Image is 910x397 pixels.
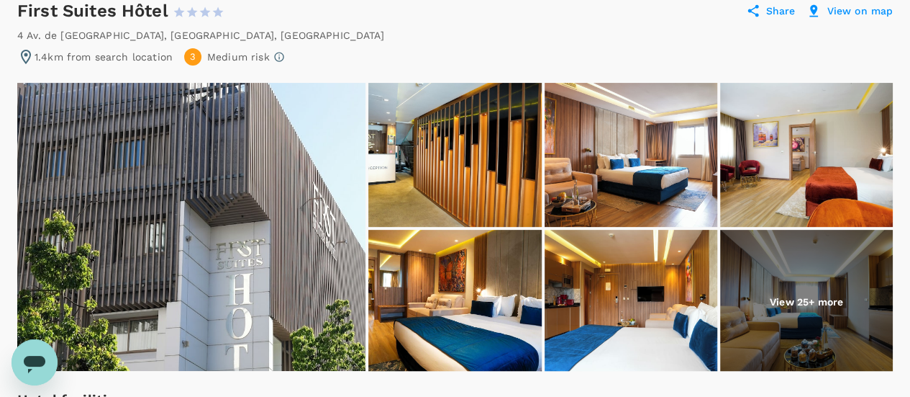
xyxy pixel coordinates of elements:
[766,4,796,18] p: Share
[545,83,717,227] img: Room
[368,83,541,227] img: Reception
[17,83,365,371] img: Primary image
[190,50,196,64] span: 3
[12,339,58,385] iframe: Button to launch messaging window
[770,295,843,309] p: View 25+ more
[35,50,173,64] p: 1.4km from search location
[368,230,541,374] img: Room
[720,230,893,374] img: Room
[827,4,893,18] p: View on map
[17,28,384,43] div: 4 Av. de [GEOGRAPHIC_DATA] , [GEOGRAPHIC_DATA] , [GEOGRAPHIC_DATA]
[720,83,893,227] img: Room
[545,230,717,374] img: Room
[207,50,270,64] p: Medium risk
